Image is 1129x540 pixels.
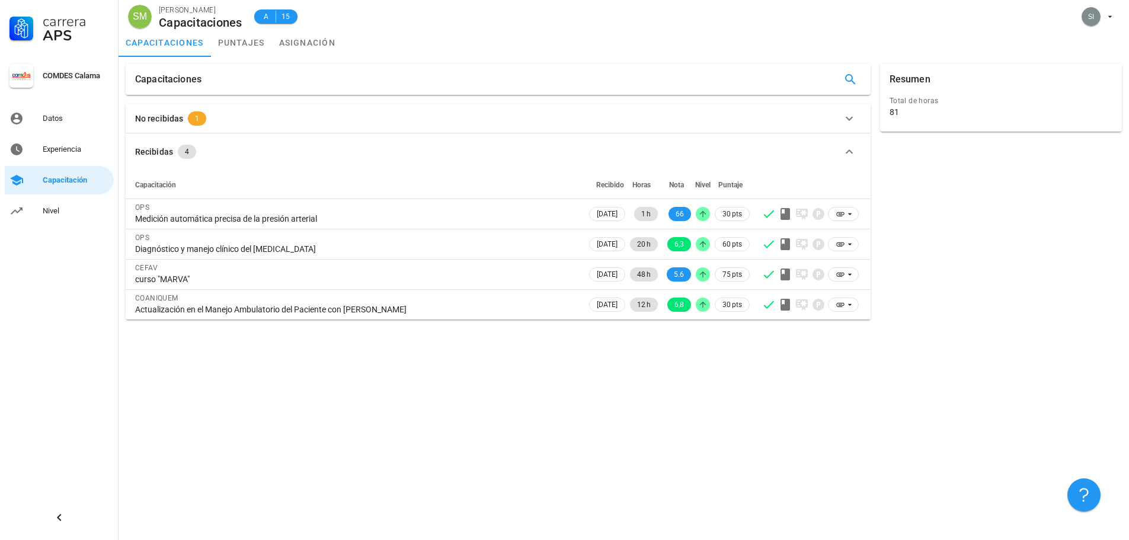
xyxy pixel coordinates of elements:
span: [DATE] [597,268,618,281]
span: 60 pts [722,238,742,250]
div: No recibidas [135,112,183,125]
div: Capacitaciones [159,16,242,29]
span: 1 [195,111,199,126]
div: 81 [890,107,899,117]
span: Recibido [596,181,624,189]
div: Capacitaciones [135,64,202,95]
a: Capacitación [5,166,114,194]
th: Nivel [693,171,712,199]
th: Puntaje [712,171,752,199]
a: Datos [5,104,114,133]
span: A [261,11,271,23]
div: APS [43,28,109,43]
span: Nota [669,181,684,189]
span: 48 h [637,267,651,282]
div: Total de horas [890,95,1112,107]
div: COMDES Calama [43,71,109,81]
span: 20 h [637,237,651,251]
span: 6,8 [674,298,684,312]
span: 66 [676,207,684,221]
span: 30 pts [722,299,742,311]
span: 5.6 [674,267,684,282]
span: SM [133,5,147,28]
span: 15 [281,11,290,23]
a: Nivel [5,197,114,225]
div: curso "MARVA" [135,274,577,285]
span: [DATE] [597,238,618,251]
span: Horas [632,181,651,189]
span: 1 h [641,207,651,221]
button: Recibidas 4 [126,133,871,171]
th: Recibido [587,171,628,199]
span: 4 [185,145,189,159]
span: [DATE] [597,207,618,221]
div: Carrera [43,14,109,28]
span: CEFAV [135,264,158,272]
div: Actualización en el Manejo Ambulatorio del Paciente con [PERSON_NAME] [135,304,577,315]
span: 12 h [637,298,651,312]
div: avatar [128,5,152,28]
div: avatar [1082,7,1101,26]
div: Medición automática precisa de la presión arterial [135,213,577,224]
th: Horas [628,171,660,199]
div: Datos [43,114,109,123]
div: Recibidas [135,145,173,158]
span: 30 pts [722,208,742,220]
button: No recibidas 1 [126,104,871,133]
span: 75 pts [722,269,742,280]
a: puntajes [211,28,272,57]
span: Capacitación [135,181,176,189]
th: Nota [660,171,693,199]
th: Capacitación [126,171,587,199]
div: Diagnóstico y manejo clínico del [MEDICAL_DATA] [135,244,577,254]
div: Resumen [890,64,930,95]
div: [PERSON_NAME] [159,4,242,16]
span: Nivel [695,181,711,189]
a: asignación [272,28,343,57]
span: [DATE] [597,298,618,311]
div: Capacitación [43,175,109,185]
span: 6,3 [674,237,684,251]
span: Puntaje [718,181,743,189]
span: OPS [135,234,149,242]
a: capacitaciones [119,28,211,57]
span: OPS [135,203,149,212]
div: Experiencia [43,145,109,154]
a: Experiencia [5,135,114,164]
span: COANIQUEM [135,294,178,302]
div: Nivel [43,206,109,216]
